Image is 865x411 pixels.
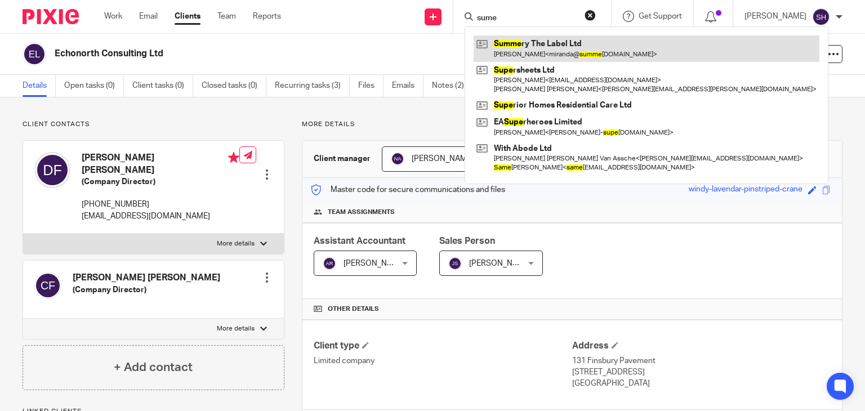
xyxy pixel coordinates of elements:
[114,359,193,376] h4: + Add contact
[585,10,596,21] button: Clear
[23,42,46,66] img: svg%3E
[73,272,220,284] h4: [PERSON_NAME] [PERSON_NAME]
[744,11,806,22] p: [PERSON_NAME]
[469,260,531,267] span: [PERSON_NAME]
[34,152,70,188] img: svg%3E
[139,11,158,22] a: Email
[23,9,79,24] img: Pixie
[572,378,831,389] p: [GEOGRAPHIC_DATA]
[311,184,505,195] p: Master code for secure communications and files
[328,208,395,217] span: Team assignments
[358,75,384,97] a: Files
[34,272,61,299] img: svg%3E
[689,184,802,196] div: windy-lavendar-pinstriped-crane
[302,120,842,129] p: More details
[217,324,255,333] p: More details
[314,236,405,245] span: Assistant Accountant
[23,75,56,97] a: Details
[217,239,255,248] p: More details
[314,340,572,352] h4: Client type
[82,152,239,176] h4: [PERSON_NAME] [PERSON_NAME]
[175,11,200,22] a: Clients
[132,75,193,97] a: Client tasks (0)
[104,11,122,22] a: Work
[639,12,682,20] span: Get Support
[202,75,266,97] a: Closed tasks (0)
[432,75,473,97] a: Notes (2)
[328,305,379,314] span: Other details
[23,120,284,129] p: Client contacts
[64,75,124,97] a: Open tasks (0)
[572,367,831,378] p: [STREET_ADDRESS]
[412,155,474,163] span: [PERSON_NAME]
[344,260,405,267] span: [PERSON_NAME]
[572,355,831,367] p: 131 Finsbury Pavement
[439,236,495,245] span: Sales Person
[392,75,423,97] a: Emails
[448,257,462,270] img: svg%3E
[314,355,572,367] p: Limited company
[314,153,371,164] h3: Client manager
[82,199,239,210] p: [PHONE_NUMBER]
[391,152,404,166] img: svg%3E
[323,257,336,270] img: svg%3E
[253,11,281,22] a: Reports
[476,14,577,24] input: Search
[55,48,563,60] h2: Echonorth Consulting Ltd
[82,211,239,222] p: [EMAIL_ADDRESS][DOMAIN_NAME]
[82,176,239,187] h5: (Company Director)
[217,11,236,22] a: Team
[275,75,350,97] a: Recurring tasks (3)
[73,284,220,296] h5: (Company Director)
[228,152,239,163] i: Primary
[572,340,831,352] h4: Address
[812,8,830,26] img: svg%3E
